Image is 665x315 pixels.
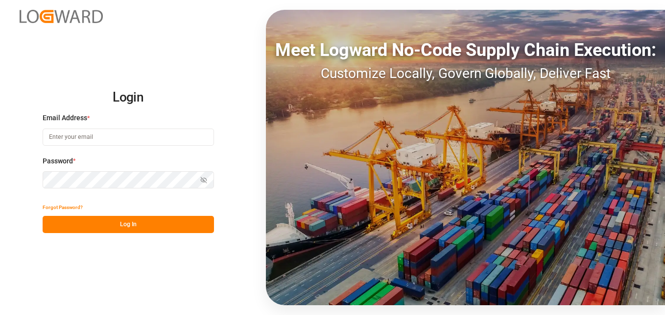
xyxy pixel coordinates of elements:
h2: Login [43,82,214,113]
input: Enter your email [43,129,214,146]
img: Logward_new_orange.png [20,10,103,23]
span: Password [43,156,73,166]
button: Forgot Password? [43,199,83,216]
button: Log In [43,216,214,233]
div: Customize Locally, Govern Globally, Deliver Fast [266,63,665,84]
span: Email Address [43,113,87,123]
div: Meet Logward No-Code Supply Chain Execution: [266,37,665,63]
